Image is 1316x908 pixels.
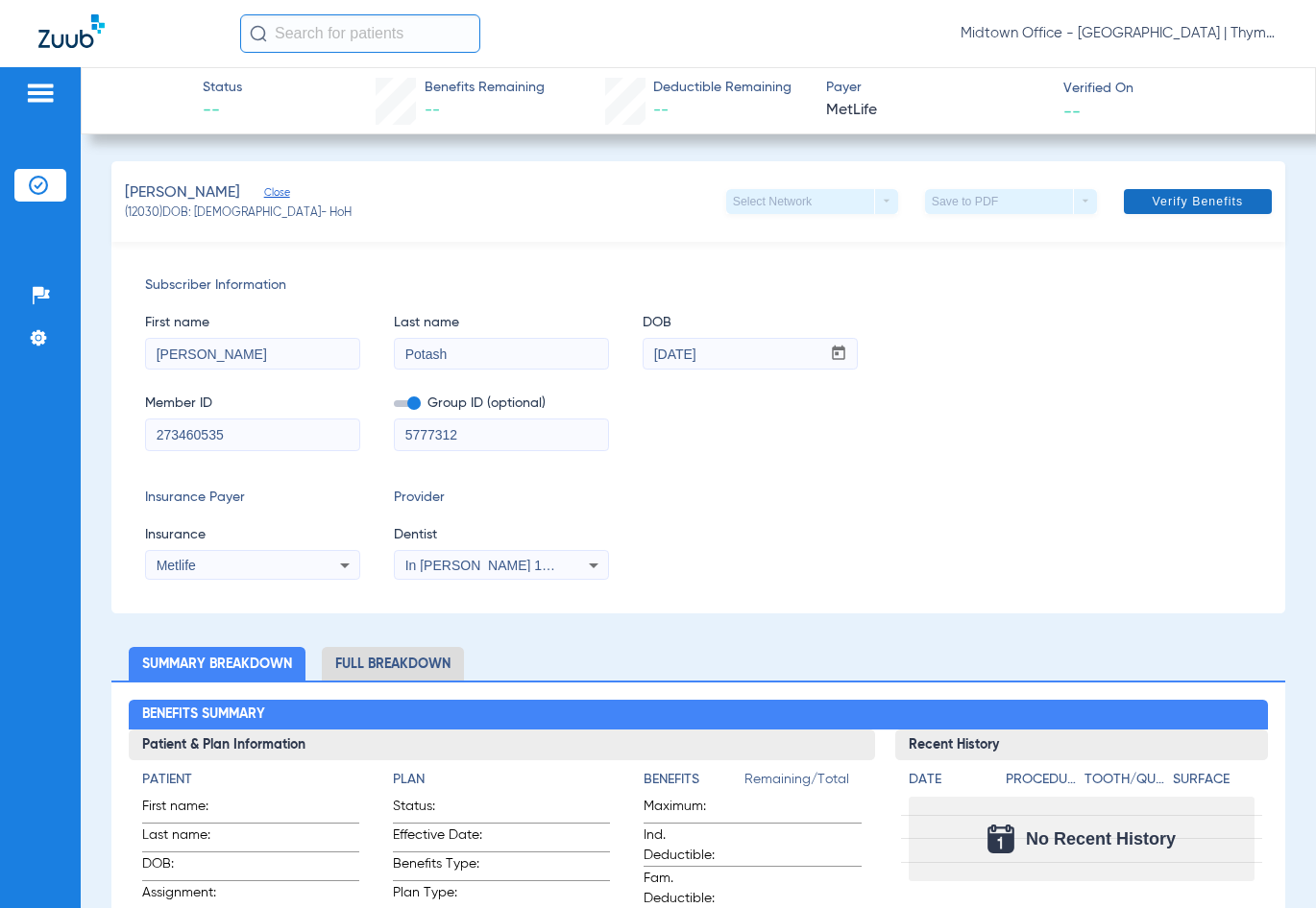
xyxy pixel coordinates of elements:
span: Insurance [145,525,360,545]
span: First name [145,313,360,333]
button: Open calendar [820,339,858,370]
h4: Procedure [1006,770,1078,790]
span: Verify Benefits [1152,194,1243,209]
h3: Patient & Plan Information [129,729,875,760]
img: Calendar [987,824,1014,853]
h4: Patient [142,770,359,790]
span: Verified On [1063,79,1284,99]
input: Search for patients [240,14,480,53]
h3: Recent History [895,729,1269,760]
span: Payer [826,78,1047,98]
span: [PERSON_NAME] [125,181,240,205]
app-breakdown-title: Procedure [1006,770,1078,797]
span: Subscriber Information [145,275,1252,296]
span: DOB [643,313,858,333]
app-breakdown-title: Tooth/Quad [1084,770,1166,797]
span: -- [425,103,440,118]
app-breakdown-title: Benefits [644,770,744,797]
span: Last name: [142,825,236,851]
span: MetLife [826,99,1047,123]
h2: Benefits Summary [129,700,1269,730]
h4: Plan [393,770,610,790]
span: Status [203,78,242,98]
span: Close [264,186,281,204]
button: Verify Benefits [1124,189,1272,214]
img: hamburger-icon [25,82,56,105]
span: Insurance Payer [145,488,360,508]
img: Zuub Logo [38,14,105,48]
span: Member ID [145,394,360,414]
span: -- [1063,101,1081,121]
h4: Date [909,770,989,790]
span: First name: [142,797,236,823]
span: Metlife [157,558,196,573]
span: -- [653,103,669,118]
span: Provider [394,488,609,508]
app-breakdown-title: Date [909,770,989,797]
span: Benefits Remaining [425,78,545,98]
span: Last name [394,313,609,333]
span: Status: [393,797,487,823]
span: Midtown Office - [GEOGRAPHIC_DATA] | Thyme Dental Care [961,24,1278,43]
span: No Recent History [1026,829,1176,848]
span: -- [203,99,242,123]
span: In [PERSON_NAME] 1205114618 [405,558,609,573]
app-breakdown-title: Surface [1173,770,1255,797]
img: Search Icon [250,25,267,42]
span: Ind. Deductible: [644,825,738,866]
h4: Surface [1173,770,1255,790]
span: Remaining/Total [744,770,861,797]
h4: Benefits [644,770,744,790]
span: Deductible Remaining [653,78,792,98]
h4: Tooth/Quad [1084,770,1166,790]
li: Summary Breakdown [129,647,305,681]
span: Effective Date: [393,825,487,851]
span: DOB: [142,854,236,880]
span: Group ID (optional) [394,394,609,414]
li: Full Breakdown [322,647,464,681]
span: Benefits Type: [393,854,487,880]
span: (12030) DOB: [DEMOGRAPHIC_DATA] - HoH [125,205,352,223]
span: Maximum: [644,797,738,823]
span: Dentist [394,525,609,545]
